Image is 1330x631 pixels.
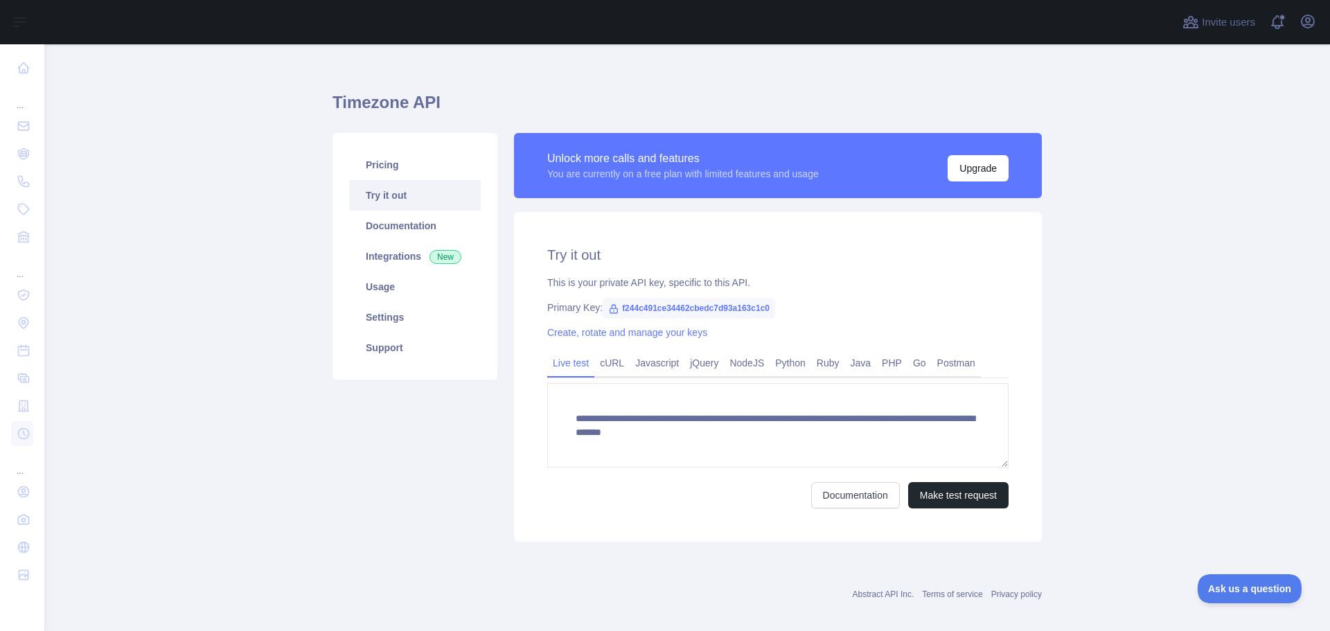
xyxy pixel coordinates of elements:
a: PHP [876,352,907,374]
div: This is your private API key, specific to this API. [547,276,1009,290]
a: Documentation [811,482,900,508]
a: Usage [349,272,481,302]
a: Postman [932,352,981,374]
div: ... [11,449,33,477]
iframe: Toggle Customer Support [1198,574,1302,603]
div: Unlock more calls and features [547,150,819,167]
a: Try it out [349,180,481,211]
div: You are currently on a free plan with limited features and usage [547,167,819,181]
div: ... [11,252,33,280]
div: Primary Key: [547,301,1009,314]
a: NodeJS [724,352,770,374]
a: Terms of service [922,589,982,599]
a: Pricing [349,150,481,180]
a: Live test [547,352,594,374]
button: Invite users [1180,11,1258,33]
span: Invite users [1202,15,1255,30]
h1: Timezone API [332,91,1042,125]
a: Integrations New [349,241,481,272]
a: Settings [349,302,481,332]
a: Python [770,352,811,374]
a: Go [907,352,932,374]
button: Make test request [908,482,1009,508]
a: Privacy policy [991,589,1042,599]
a: Java [845,352,877,374]
a: Abstract API Inc. [853,589,914,599]
a: jQuery [684,352,724,374]
a: Create, rotate and manage your keys [547,327,707,338]
a: Ruby [811,352,845,374]
a: Documentation [349,211,481,241]
span: New [429,250,461,264]
button: Upgrade [948,155,1009,181]
a: Javascript [630,352,684,374]
div: ... [11,83,33,111]
a: cURL [594,352,630,374]
h2: Try it out [547,245,1009,265]
a: Support [349,332,481,363]
span: f244c491ce34462cbedc7d93a163c1c0 [603,298,775,319]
